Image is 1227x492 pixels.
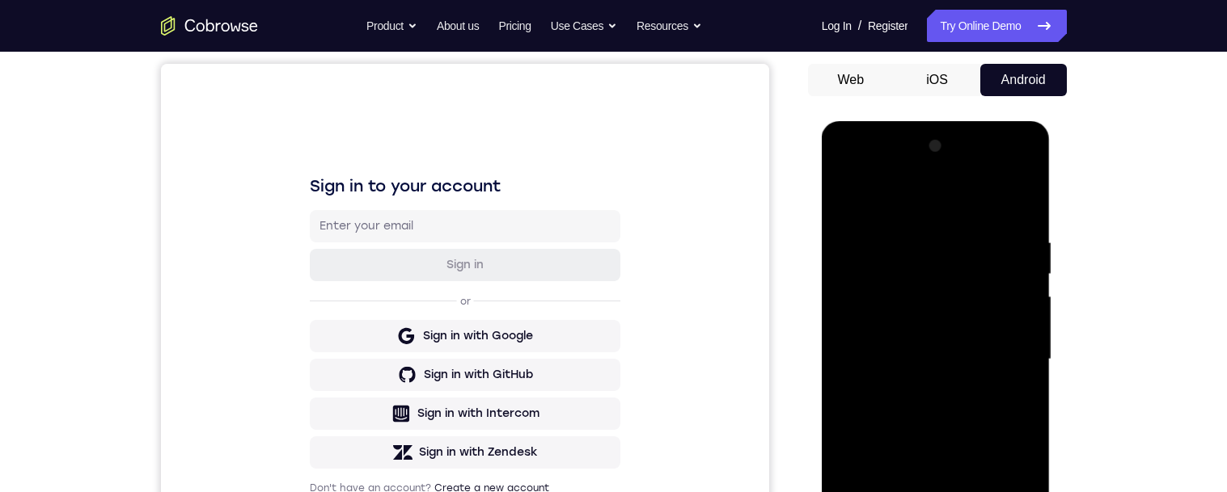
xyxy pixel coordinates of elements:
p: Don't have an account? [149,418,459,431]
div: Sign in with Zendesk [258,381,377,397]
button: Sign in with Google [149,256,459,288]
a: Try Online Demo [927,10,1066,42]
div: Sign in with Google [262,264,372,280]
div: Sign in with Intercom [256,342,379,358]
button: Resources [637,10,702,42]
div: Sign in with GitHub [263,303,372,319]
button: Sign in with GitHub [149,295,459,327]
a: Register [868,10,908,42]
a: Log In [822,10,852,42]
a: About us [437,10,479,42]
button: Use Cases [551,10,617,42]
button: Product [366,10,417,42]
button: Sign in with Zendesk [149,372,459,405]
p: or [296,231,313,244]
button: Sign in with Intercom [149,334,459,366]
button: Android [980,64,1067,96]
button: iOS [894,64,980,96]
a: Go to the home page [161,16,258,36]
span: / [858,16,861,36]
a: Pricing [498,10,531,42]
a: Create a new account [273,418,388,430]
button: Web [808,64,895,96]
